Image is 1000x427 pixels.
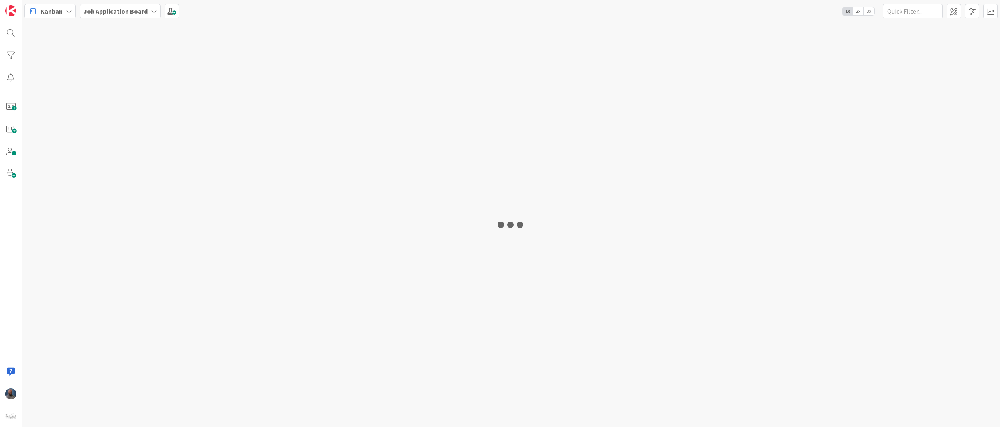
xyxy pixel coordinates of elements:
input: Quick Filter... [883,4,943,18]
span: Kanban [41,6,63,16]
span: 2x [853,7,864,15]
span: 3x [864,7,874,15]
b: Job Application Board [83,7,148,15]
span: 1x [842,7,853,15]
img: JS [5,388,16,399]
img: avatar [5,411,16,422]
img: Visit kanbanzone.com [5,5,16,16]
